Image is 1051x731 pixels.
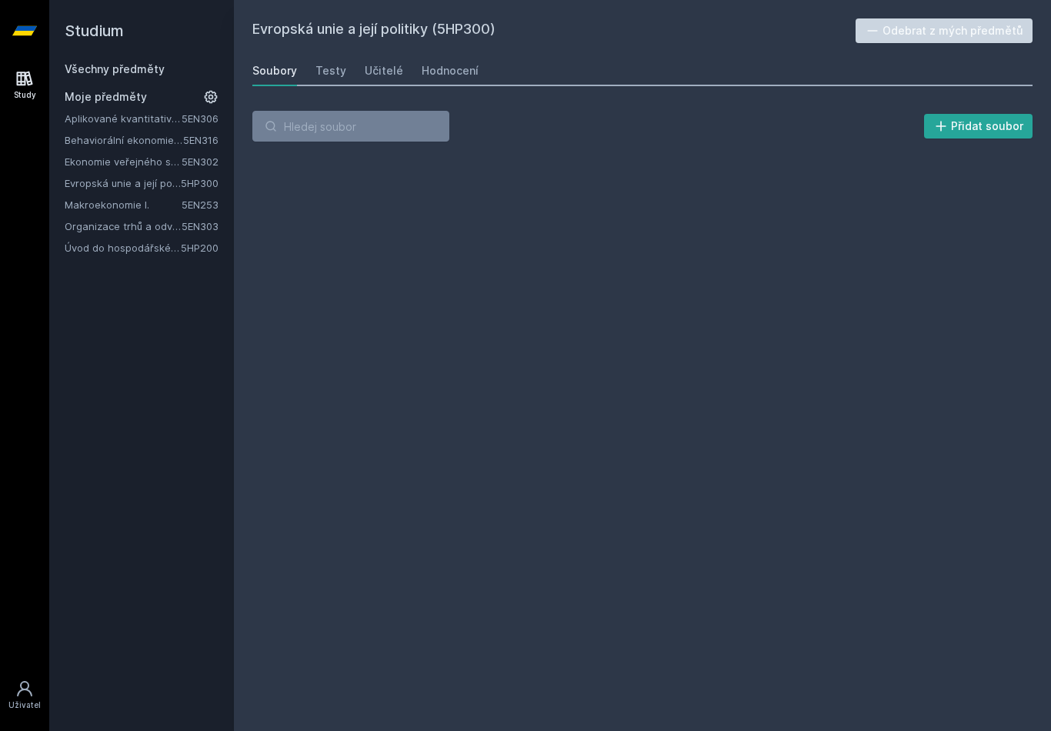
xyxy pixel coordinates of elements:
[924,114,1033,139] button: Přidat soubor
[252,55,297,86] a: Soubory
[422,63,479,78] div: Hodnocení
[65,175,181,191] a: Evropská unie a její politiky
[3,62,46,108] a: Study
[65,111,182,126] a: Aplikované kvantitativní metody I
[315,63,346,78] div: Testy
[252,111,449,142] input: Hledej soubor
[856,18,1033,43] button: Odebrat z mých předmětů
[65,154,182,169] a: Ekonomie veřejného sektoru
[181,177,219,189] a: 5HP300
[8,699,41,711] div: Uživatel
[182,220,219,232] a: 5EN303
[183,134,219,146] a: 5EN316
[181,242,219,254] a: 5HP200
[65,219,182,234] a: Organizace trhů a odvětví
[65,240,181,255] a: Úvod do hospodářské a sociální politiky
[182,155,219,168] a: 5EN302
[65,89,147,105] span: Moje předměty
[182,112,219,125] a: 5EN306
[65,132,183,148] a: Behaviorální ekonomie a hospodářská politika
[422,55,479,86] a: Hodnocení
[65,62,165,75] a: Všechny předměty
[252,63,297,78] div: Soubory
[252,18,856,43] h2: Evropská unie a její politiky (5HP300)
[182,199,219,211] a: 5EN253
[365,63,403,78] div: Učitelé
[3,672,46,719] a: Uživatel
[65,197,182,212] a: Makroekonomie I.
[365,55,403,86] a: Učitelé
[14,89,36,101] div: Study
[315,55,346,86] a: Testy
